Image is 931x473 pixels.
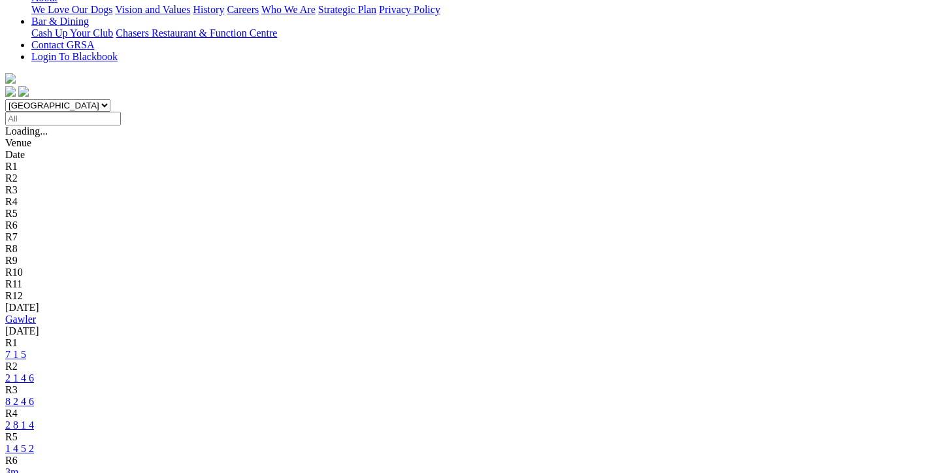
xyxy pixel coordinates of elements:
[5,325,926,337] div: [DATE]
[5,290,926,302] div: R12
[5,372,34,383] a: 2 1 4 6
[5,278,926,290] div: R11
[5,208,926,220] div: R5
[5,314,36,325] a: Gawler
[5,302,926,314] div: [DATE]
[5,419,34,431] a: 2 8 1 4
[18,86,29,97] img: twitter.svg
[31,51,118,62] a: Login To Blackbook
[5,184,926,196] div: R3
[5,361,926,372] div: R2
[5,349,26,360] a: 7 1 5
[5,125,48,137] span: Loading...
[31,4,112,15] a: We Love Our Dogs
[31,27,926,39] div: Bar & Dining
[5,431,926,443] div: R5
[31,16,89,27] a: Bar & Dining
[5,73,16,84] img: logo-grsa-white.png
[5,220,926,231] div: R6
[5,255,926,267] div: R9
[5,455,926,466] div: R6
[5,149,926,161] div: Date
[5,161,926,172] div: R1
[5,231,926,243] div: R7
[318,4,376,15] a: Strategic Plan
[5,196,926,208] div: R4
[116,27,277,39] a: Chasers Restaurant & Function Centre
[31,39,94,50] a: Contact GRSA
[5,443,34,454] a: 1 4 5 2
[5,384,926,396] div: R3
[193,4,224,15] a: History
[5,396,34,407] a: 8 2 4 6
[227,4,259,15] a: Careers
[261,4,316,15] a: Who We Are
[5,86,16,97] img: facebook.svg
[379,4,440,15] a: Privacy Policy
[115,4,190,15] a: Vision and Values
[5,243,926,255] div: R8
[5,337,926,349] div: R1
[5,137,926,149] div: Venue
[31,27,113,39] a: Cash Up Your Club
[5,172,926,184] div: R2
[5,408,926,419] div: R4
[5,267,926,278] div: R10
[5,112,121,125] input: Select date
[31,4,926,16] div: About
